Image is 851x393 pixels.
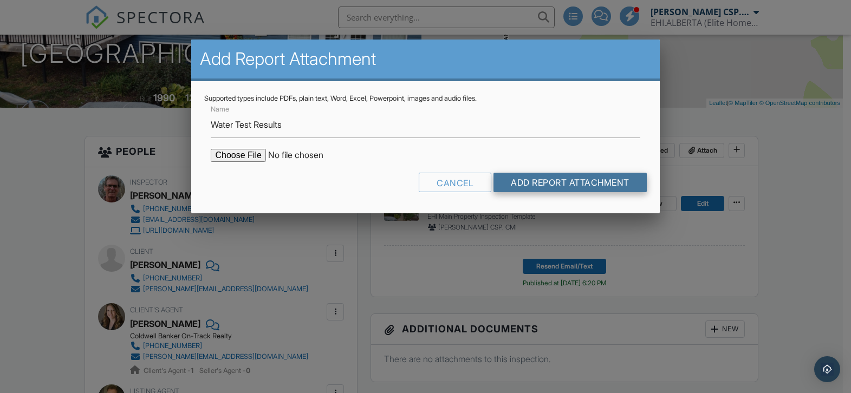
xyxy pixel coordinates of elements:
h2: Add Report Attachment [200,48,651,70]
div: Supported types include PDFs, plain text, Word, Excel, Powerpoint, images and audio files. [204,94,646,103]
div: Cancel [419,173,491,192]
div: Open Intercom Messenger [814,356,840,382]
label: Name [211,104,229,114]
input: Add Report Attachment [493,173,647,192]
